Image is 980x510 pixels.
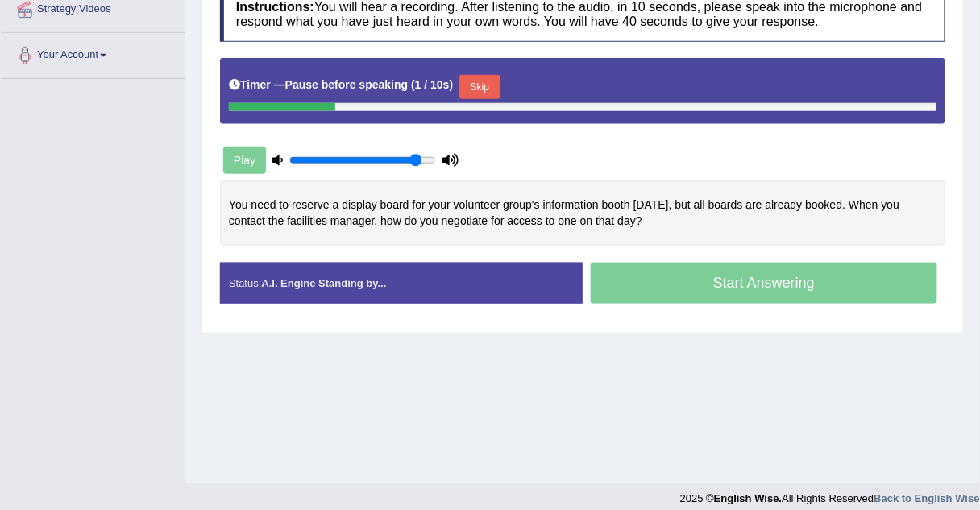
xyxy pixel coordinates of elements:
b: 1 / 10s [415,78,450,91]
strong: A.I. Engine Standing by... [261,277,386,289]
a: Back to English Wise [874,493,980,505]
div: Status: [220,263,583,304]
b: ) [450,78,454,91]
strong: English Wise. [714,493,782,505]
h5: Timer — [229,79,453,91]
b: Pause before speaking [285,78,409,91]
button: Skip [459,75,500,99]
a: Your Account [1,33,185,73]
b: ( [411,78,415,91]
div: You need to reserve a display board for your volunteer group's information booth [DATE], but all ... [220,180,945,246]
div: 2025 © All Rights Reserved [680,483,980,507]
